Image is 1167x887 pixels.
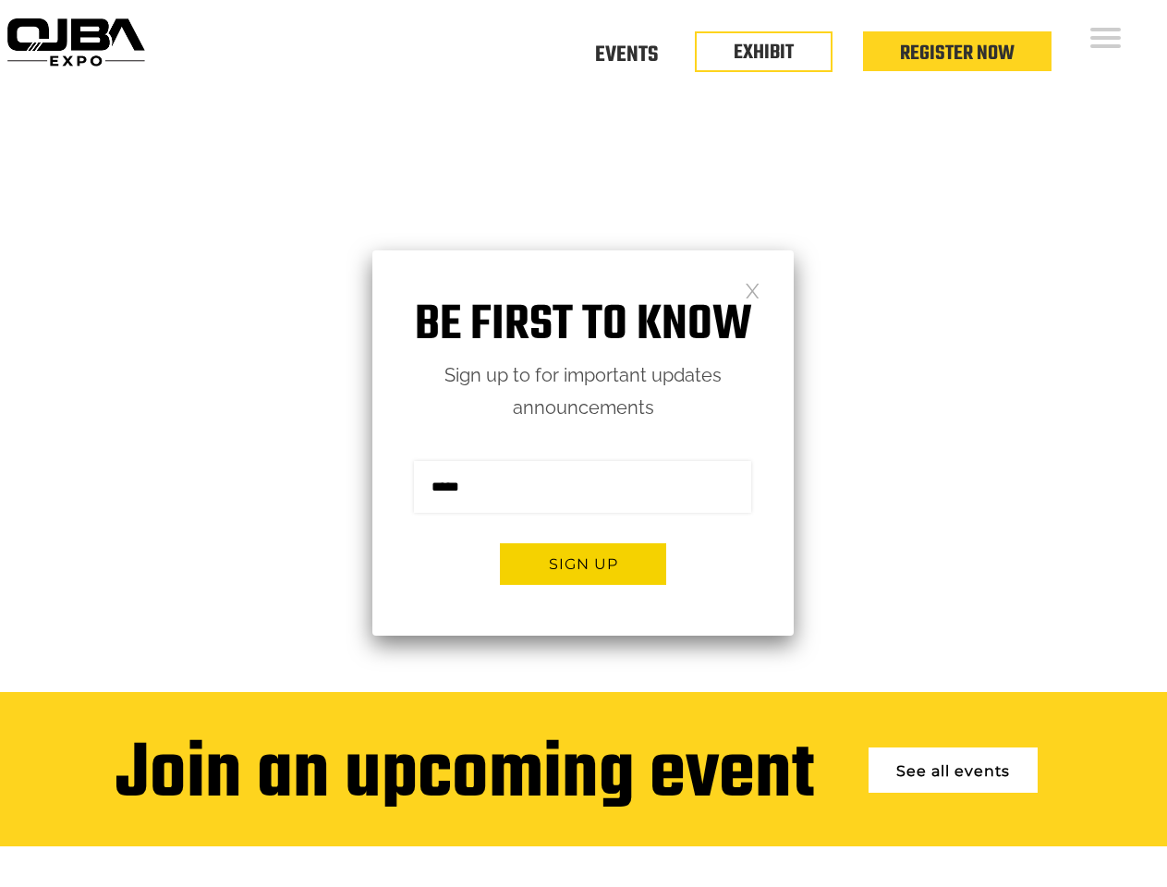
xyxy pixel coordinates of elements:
[734,37,794,68] a: EXHIBIT
[372,359,794,424] p: Sign up to for important updates announcements
[500,543,666,585] button: Sign up
[372,297,794,355] h1: Be first to know
[869,747,1038,793] a: See all events
[745,282,760,298] a: Close
[900,38,1015,69] a: Register Now
[115,734,814,819] div: Join an upcoming event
